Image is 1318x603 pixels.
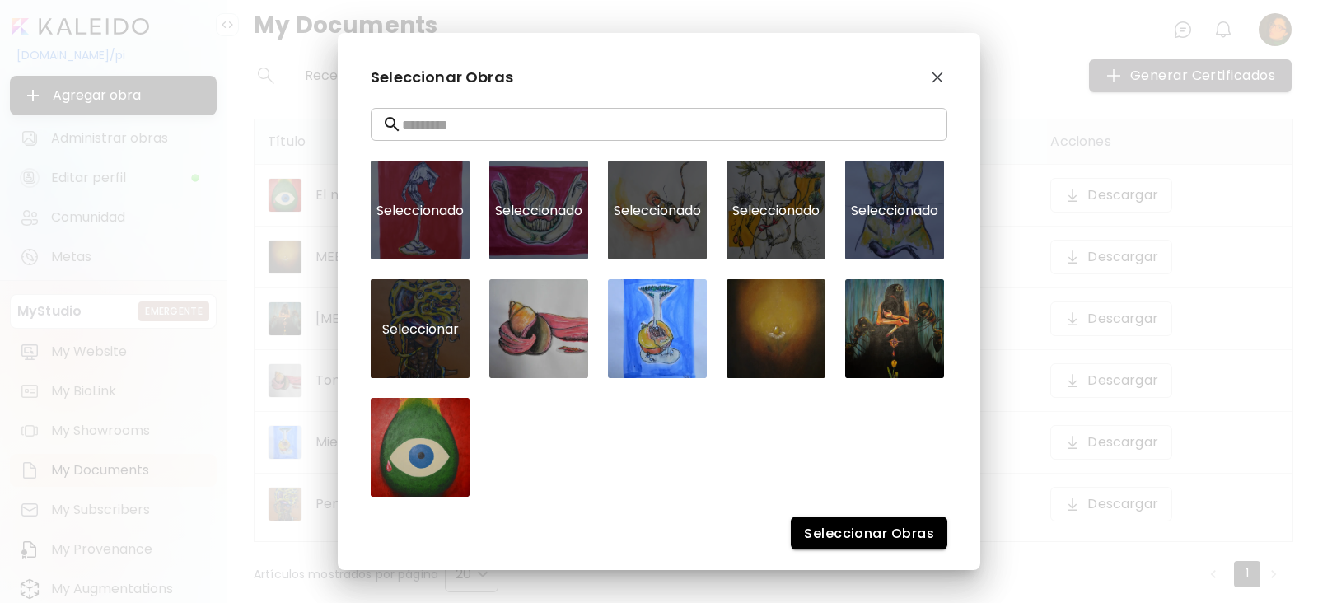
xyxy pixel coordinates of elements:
div: Seleccionar [371,279,470,378]
img: closeIcon [932,72,943,83]
div: Seleccionado [489,161,588,259]
button: Seleccionar Obras [791,517,947,549]
div: Seleccionado [727,161,825,259]
p: Seleccionar Obras [371,66,513,88]
div: Seleccionado [371,161,470,259]
span: Seleccionar Obras [804,525,934,542]
button: closeIcon [928,68,947,87]
div: Seleccionado [845,161,944,259]
div: Seleccionado [608,161,707,259]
